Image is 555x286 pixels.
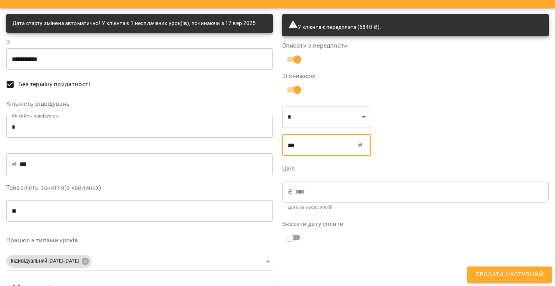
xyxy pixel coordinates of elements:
button: Продати наступний [467,266,552,283]
label: Зі знижкою [282,73,371,79]
p: ₴ [288,187,292,197]
label: Кількість відвідувань [6,101,273,107]
div: Індивідуальний [DATE]-[DATE] [6,255,92,268]
div: Дата старту змінена автоматично! У клієнта є 1 несплачених урок(ів), починаючи з 17 вер 2025 [12,16,256,30]
label: Ціна [282,165,549,172]
p: ₴ [12,160,16,169]
span: Продати наступний [475,270,543,280]
p: ₴ [358,140,362,150]
label: Тривалість заняття(в хвилинах) [6,185,273,191]
span: Без терміну придатності [18,80,90,89]
span: Індивідуальний [DATE]-[DATE] [6,258,83,265]
div: Індивідуальний [DATE]-[DATE] [6,253,273,270]
label: Списати з передплати [282,43,549,49]
label: Вказати дату сплати [282,221,549,227]
label: Працює з типами уроків [6,237,273,243]
label: З [6,39,273,45]
b: Ціна за урок : 900 ₴ [288,204,332,210]
span: У клієнта є передплата (6840 ₴). [288,24,381,30]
